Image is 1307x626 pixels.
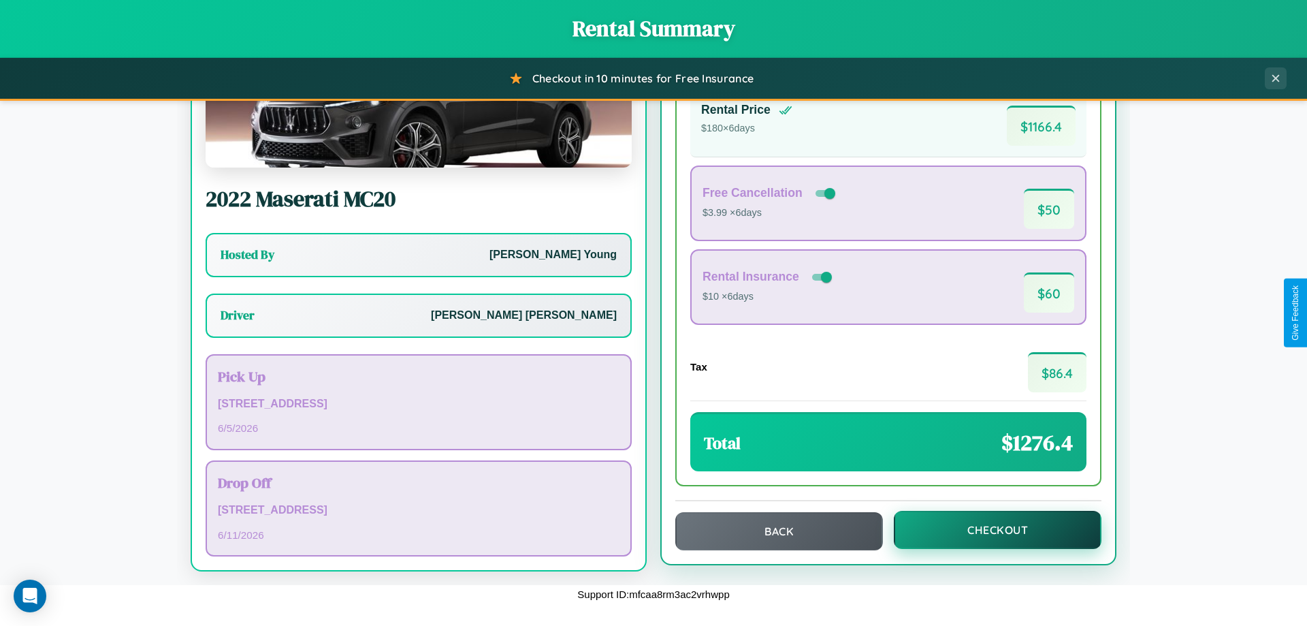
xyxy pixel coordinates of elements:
span: $ 60 [1024,272,1074,313]
span: Checkout in 10 minutes for Free Insurance [532,72,754,85]
span: $ 1276.4 [1001,428,1073,458]
p: [STREET_ADDRESS] [218,501,619,520]
p: $10 × 6 days [703,288,835,306]
p: [PERSON_NAME] [PERSON_NAME] [431,306,617,326]
h4: Tax [690,361,707,373]
h3: Pick Up [218,366,619,386]
h3: Driver [221,307,255,324]
p: 6 / 11 / 2026 [218,526,619,544]
p: [STREET_ADDRESS] [218,394,619,414]
p: Support ID: mfcaa8rm3ac2vrhwpp [577,585,729,604]
div: Give Feedback [1291,285,1300,341]
button: Back [675,512,883,550]
h4: Rental Price [701,103,771,117]
p: 6 / 5 / 2026 [218,419,619,437]
h4: Rental Insurance [703,270,799,284]
h2: 2022 Maserati MC20 [206,184,632,214]
span: $ 1166.4 [1007,106,1076,146]
div: Open Intercom Messenger [14,580,46,612]
h1: Rental Summary [14,14,1293,44]
h3: Hosted By [221,247,274,263]
h3: Drop Off [218,473,619,492]
h3: Total [704,432,741,454]
p: $ 180 × 6 days [701,120,792,138]
span: $ 50 [1024,189,1074,229]
button: Checkout [894,511,1101,549]
h4: Free Cancellation [703,186,803,200]
span: $ 86.4 [1028,352,1086,392]
p: $3.99 × 6 days [703,204,838,222]
p: [PERSON_NAME] Young [489,245,617,265]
